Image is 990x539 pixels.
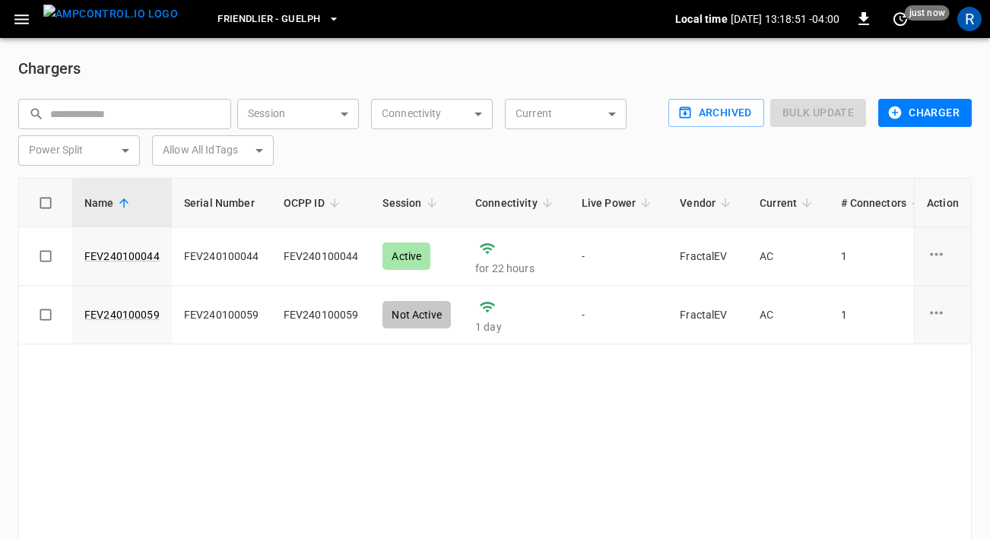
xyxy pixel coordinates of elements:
td: FEV240100059 [271,286,371,344]
span: OCPP ID [284,194,344,212]
span: Session [382,194,441,212]
span: Friendlier - Guelph [217,11,320,28]
td: 1 [829,286,938,344]
button: Archived [668,99,764,127]
p: 1 day [475,319,557,334]
button: set refresh interval [888,7,912,31]
p: [DATE] 13:18:51 -04:00 [731,11,839,27]
td: FractalEV [668,227,747,286]
td: AC [747,286,829,344]
div: profile-icon [957,7,982,31]
div: charge point options [927,303,959,326]
td: FractalEV [668,286,747,344]
p: Local time [675,11,728,27]
a: FEV240100044 [84,249,160,264]
td: FEV240100044 [172,227,271,286]
h6: Chargers [18,56,972,81]
div: Not Active [382,301,451,328]
p: for 22 hours [475,261,557,276]
button: Friendlier - Guelph [211,5,346,34]
span: Current [760,194,817,212]
div: Active [382,243,430,270]
th: Action [914,179,971,227]
img: ampcontrol.io logo [43,5,178,24]
span: Name [84,194,134,212]
td: 1 [829,227,938,286]
span: Connectivity [475,194,557,212]
span: Live Power [582,194,656,212]
td: FEV240100044 [271,227,371,286]
span: just now [905,5,950,21]
td: AC [747,227,829,286]
a: FEV240100059 [84,307,160,322]
div: charge point options [927,245,959,268]
th: Serial Number [172,179,271,227]
td: FEV240100059 [172,286,271,344]
td: - [570,286,668,344]
td: - [570,227,668,286]
span: Vendor [680,194,735,212]
span: # Connectors [841,194,926,212]
button: Charger [878,99,972,127]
